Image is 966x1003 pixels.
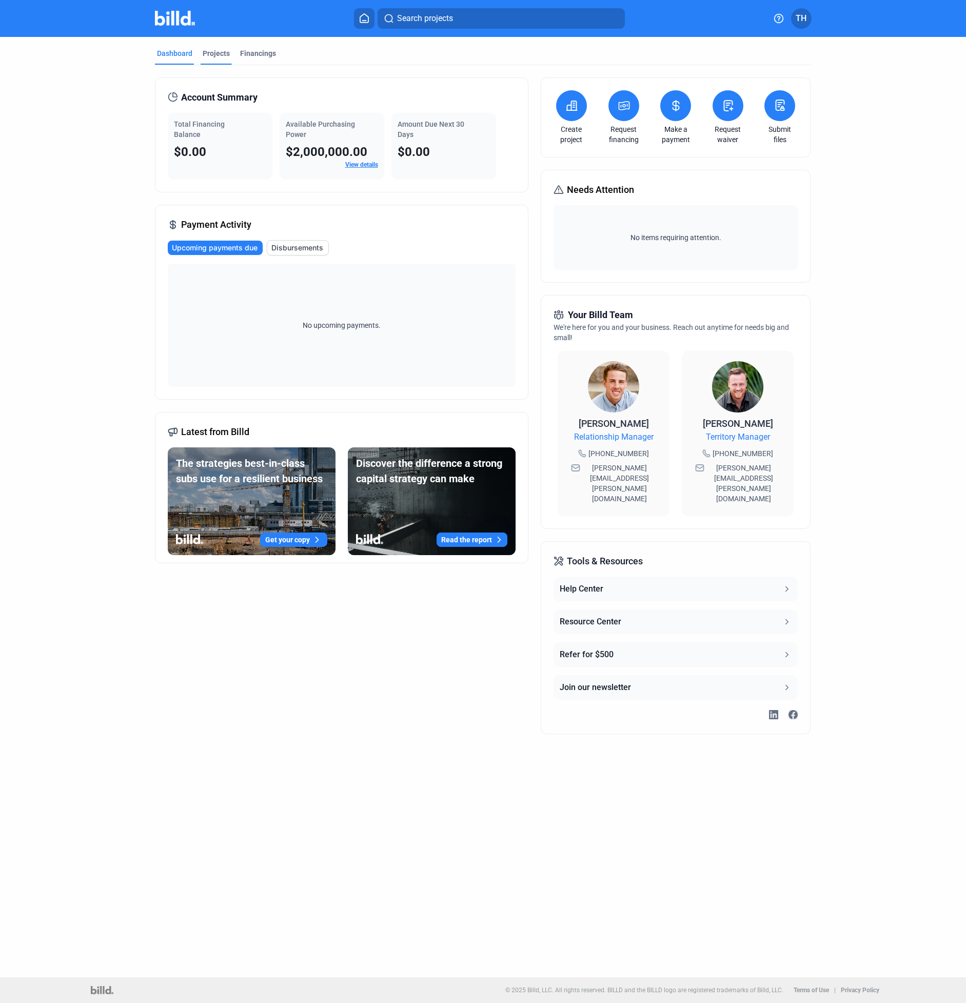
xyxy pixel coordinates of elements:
button: Read the report [437,533,507,547]
p: | [834,987,836,994]
span: [PHONE_NUMBER] [588,448,649,459]
span: Payment Activity [181,218,251,232]
span: [PHONE_NUMBER] [713,448,773,459]
span: Account Summary [181,90,258,105]
a: Submit files [762,124,798,145]
span: No upcoming payments. [296,320,387,330]
a: Request waiver [710,124,746,145]
span: Available Purchasing Power [286,120,355,139]
span: [PERSON_NAME] [579,418,649,429]
button: Disbursements [267,240,329,255]
div: Resource Center [560,616,621,628]
button: Refer for $500 [554,642,798,667]
button: Help Center [554,577,798,601]
img: Relationship Manager [588,361,639,412]
p: © 2025 Billd, LLC. All rights reserved. BILLD and the BILLD logo are registered trademarks of Bil... [505,987,783,994]
span: $0.00 [398,145,430,159]
img: Billd Company Logo [155,11,195,26]
span: Upcoming payments due [172,243,258,253]
span: Relationship Manager [574,431,654,443]
b: Terms of Use [794,987,829,994]
span: Your Billd Team [568,308,633,322]
b: Privacy Policy [841,987,879,994]
span: TH [796,12,806,25]
span: Search projects [397,12,453,25]
span: Disbursements [271,243,323,253]
div: Dashboard [157,48,192,58]
span: No items requiring attention. [558,232,794,243]
a: View details [345,161,378,168]
span: Amount Due Next 30 Days [398,120,464,139]
span: Tools & Resources [567,554,643,568]
img: Territory Manager [712,361,763,412]
a: Request financing [606,124,642,145]
span: [PERSON_NAME][EMAIL_ADDRESS][PERSON_NAME][DOMAIN_NAME] [706,463,780,504]
div: Help Center [560,583,603,595]
a: Make a payment [658,124,694,145]
div: Financings [240,48,276,58]
button: Get your copy [260,533,327,547]
img: logo [91,986,113,994]
span: $2,000,000.00 [286,145,367,159]
span: Territory Manager [706,431,770,443]
span: Latest from Billd [181,425,249,439]
span: [PERSON_NAME][EMAIL_ADDRESS][PERSON_NAME][DOMAIN_NAME] [582,463,656,504]
button: TH [791,8,812,29]
a: Create project [554,124,589,145]
span: Needs Attention [567,183,634,197]
span: [PERSON_NAME] [703,418,773,429]
div: Discover the difference a strong capital strategy can make [356,456,507,486]
div: Projects [203,48,230,58]
button: Upcoming payments due [168,241,263,255]
div: Refer for $500 [560,648,614,661]
button: Join our newsletter [554,675,798,700]
div: Join our newsletter [560,681,631,694]
span: We're here for you and your business. Reach out anytime for needs big and small! [554,323,789,342]
span: Total Financing Balance [174,120,225,139]
button: Search projects [378,8,625,29]
button: Resource Center [554,609,798,634]
div: The strategies best-in-class subs use for a resilient business [176,456,327,486]
span: $0.00 [174,145,206,159]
